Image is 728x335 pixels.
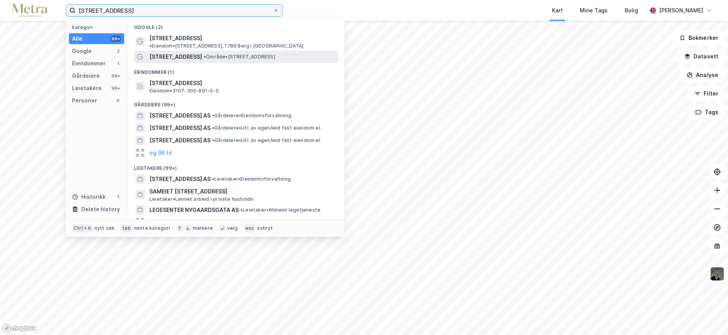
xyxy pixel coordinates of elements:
[212,176,214,182] span: •
[689,298,728,335] div: Kontrollprogram for chat
[2,324,36,333] a: Mapbox homepage
[212,113,291,119] span: Gårdeiere • Eiendomsforvaltning
[552,6,563,15] div: Kart
[110,85,121,91] div: 99+
[75,5,273,16] input: Søk på adresse, matrikkel, gårdeiere, leietakere eller personer
[227,225,238,231] div: velg
[212,113,214,118] span: •
[72,192,106,202] div: Historikk
[72,59,106,68] div: Eiendommer
[115,60,121,67] div: 1
[149,187,335,196] span: SAMEIET [STREET_ADDRESS]
[115,97,121,104] div: 0
[193,225,213,231] div: markere
[128,18,344,32] div: Google (2)
[625,6,638,15] div: Bolig
[72,84,102,93] div: Leietakere
[134,225,170,231] div: neste kategori
[689,104,725,120] button: Tags
[128,63,344,77] div: Eiendommer (1)
[94,225,115,231] div: nytt søk
[212,125,214,131] span: •
[149,79,335,88] span: [STREET_ADDRESS]
[149,196,255,202] span: Leietaker • Lønnet arbeid i private husholdn.
[128,96,344,109] div: Gårdeiere (99+)
[710,267,725,281] img: 9k=
[72,24,124,30] div: Kategori
[257,225,273,231] div: avbryt
[149,88,219,94] span: Eiendom • 3107-300-891-0-0
[204,54,275,60] span: Område • [STREET_ADDRESS]
[149,52,202,62] span: [STREET_ADDRESS]
[689,298,728,335] iframe: Chat Widget
[212,137,214,143] span: •
[149,174,211,184] span: [STREET_ADDRESS] AS
[128,159,344,173] div: Leietakere (99+)
[673,30,725,46] button: Bokmerker
[212,176,291,182] span: Leietaker • Eiendomsforvaltning
[72,46,92,56] div: Google
[121,224,132,232] div: tab
[149,217,172,227] button: og 96 til
[580,6,608,15] div: Mine Tags
[72,224,93,232] div: Ctrl + k
[12,4,47,17] img: metra-logo.256734c3b2bbffee19d4.png
[149,123,211,133] span: [STREET_ADDRESS] AS
[149,205,239,215] span: LEGESENTER NYGAARDSGATA AS
[678,49,725,64] button: Datasett
[72,96,97,105] div: Personer
[149,43,152,49] span: •
[115,194,121,200] div: 1
[149,136,211,145] span: [STREET_ADDRESS] AS
[81,205,120,214] div: Delete history
[240,207,320,213] span: Leietaker • Allmenn legetjeneste
[244,224,256,232] div: esc
[115,48,121,54] div: 2
[240,207,243,213] span: •
[149,148,172,157] button: og 96 til
[149,34,202,43] span: [STREET_ADDRESS]
[212,137,321,144] span: Gårdeiere • Utl. av egen/leid fast eiendom el.
[110,73,121,79] div: 99+
[688,86,725,101] button: Filter
[680,67,725,83] button: Analyse
[72,71,100,80] div: Gårdeiere
[204,54,206,60] span: •
[659,6,703,15] div: [PERSON_NAME]
[110,36,121,42] div: 99+
[72,34,82,43] div: Alle
[149,111,211,120] span: [STREET_ADDRESS] AS
[212,125,321,131] span: Gårdeiere • Utl. av egen/leid fast eiendom el.
[149,43,303,49] span: Eiendom • [STREET_ADDRESS], 1789 Berg i [GEOGRAPHIC_DATA]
